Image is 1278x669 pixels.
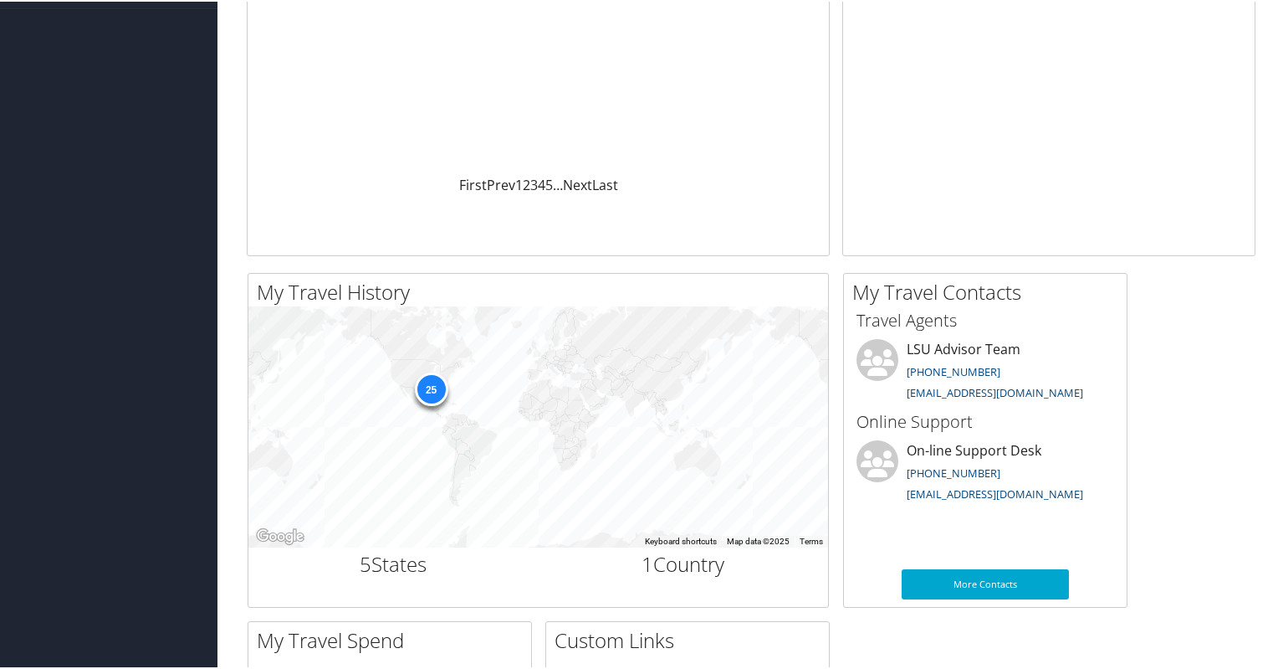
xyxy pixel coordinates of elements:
h3: Online Support [856,409,1114,432]
li: On-line Support Desk [848,439,1122,507]
a: First [459,174,487,193]
a: 1 [515,174,523,193]
a: [EMAIL_ADDRESS][DOMAIN_NAME] [907,383,1083,399]
a: 2 [523,174,530,193]
a: 5 [545,174,553,193]
span: … [553,174,563,193]
div: 25 [414,371,447,404]
a: [PHONE_NUMBER] [907,464,1000,479]
a: Open this area in Google Maps (opens a new window) [253,524,308,546]
a: [PHONE_NUMBER] [907,363,1000,378]
span: Map data ©2025 [727,535,790,544]
a: Prev [487,174,515,193]
a: Last [592,174,618,193]
span: 5 [360,548,371,576]
h2: My Travel Contacts [852,276,1127,305]
h2: Country [551,548,816,577]
li: LSU Advisor Team [848,337,1122,406]
a: [EMAIL_ADDRESS][DOMAIN_NAME] [907,485,1083,500]
a: 3 [530,174,538,193]
span: 1 [642,548,653,576]
h2: My Travel Spend [257,625,531,653]
h2: States [261,548,526,577]
a: More Contacts [902,568,1069,598]
h2: My Travel History [257,276,828,305]
button: Keyboard shortcuts [645,534,717,546]
a: 4 [538,174,545,193]
h3: Travel Agents [856,307,1114,331]
h2: Custom Links [555,625,829,653]
a: Terms (opens in new tab) [800,535,823,544]
img: Google [253,524,308,546]
a: Next [563,174,592,193]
